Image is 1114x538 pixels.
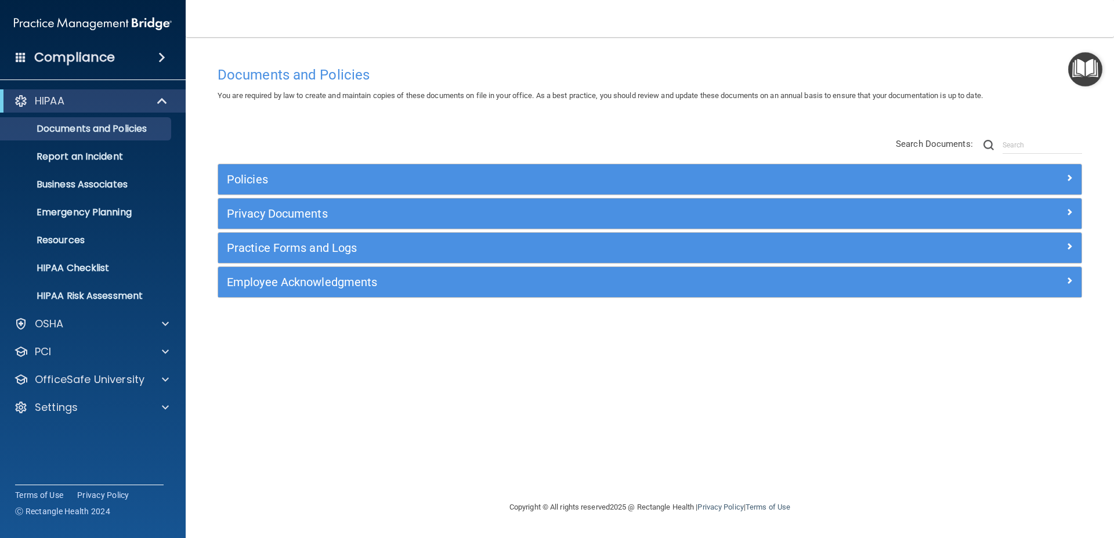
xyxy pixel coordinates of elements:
input: Search [1003,136,1082,154]
a: Privacy Documents [227,204,1073,223]
p: OSHA [35,317,64,331]
p: HIPAA [35,94,64,108]
h5: Practice Forms and Logs [227,241,857,254]
h5: Employee Acknowledgments [227,276,857,288]
div: Copyright © All rights reserved 2025 @ Rectangle Health | | [438,489,862,526]
a: HIPAA [14,94,168,108]
img: PMB logo [14,12,172,35]
a: Employee Acknowledgments [227,273,1073,291]
p: Settings [35,400,78,414]
span: Ⓒ Rectangle Health 2024 [15,505,110,517]
p: Documents and Policies [8,123,166,135]
h5: Privacy Documents [227,207,857,220]
a: Settings [14,400,169,414]
h5: Policies [227,173,857,186]
a: Policies [227,170,1073,189]
a: Terms of Use [15,489,63,501]
button: Open Resource Center [1068,52,1102,86]
p: Resources [8,234,166,246]
a: Terms of Use [746,503,790,511]
a: OSHA [14,317,169,331]
p: PCI [35,345,51,359]
p: HIPAA Risk Assessment [8,290,166,302]
p: OfficeSafe University [35,373,144,387]
p: Business Associates [8,179,166,190]
a: Privacy Policy [697,503,743,511]
span: Search Documents: [896,139,973,149]
a: Privacy Policy [77,489,129,501]
a: OfficeSafe University [14,373,169,387]
span: You are required by law to create and maintain copies of these documents on file in your office. ... [218,91,983,100]
p: Emergency Planning [8,207,166,218]
a: PCI [14,345,169,359]
img: ic-search.3b580494.png [983,140,994,150]
a: Practice Forms and Logs [227,239,1073,257]
h4: Compliance [34,49,115,66]
p: Report an Incident [8,151,166,163]
p: HIPAA Checklist [8,262,166,274]
h4: Documents and Policies [218,67,1082,82]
